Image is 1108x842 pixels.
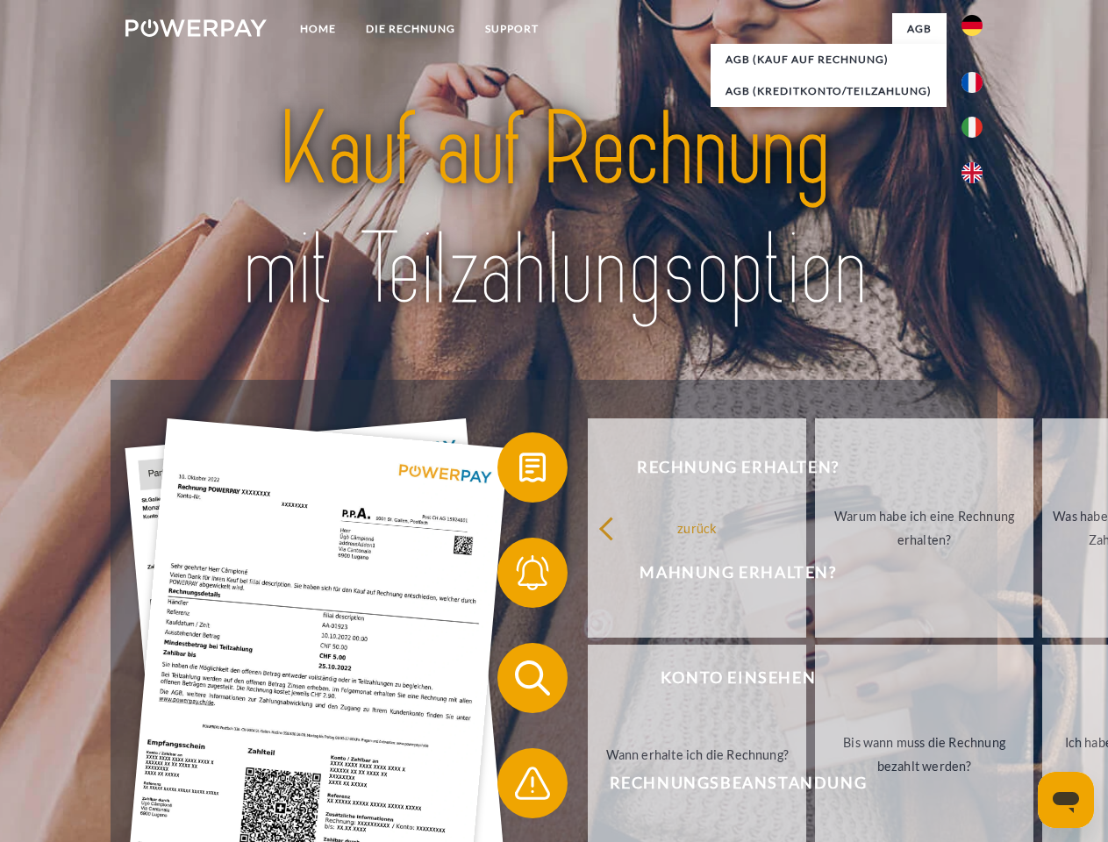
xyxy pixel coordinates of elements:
div: Wann erhalte ich die Rechnung? [598,742,796,766]
div: Bis wann muss die Rechnung bezahlt werden? [826,731,1023,778]
a: AGB (Kauf auf Rechnung) [711,44,947,75]
button: Mahnung erhalten? [497,538,954,608]
img: logo-powerpay-white.svg [125,19,267,37]
img: en [961,162,983,183]
a: SUPPORT [470,13,554,45]
img: it [961,117,983,138]
div: Warum habe ich eine Rechnung erhalten? [826,504,1023,552]
img: qb_bill.svg [511,446,554,489]
img: de [961,15,983,36]
button: Konto einsehen [497,643,954,713]
div: zurück [598,516,796,539]
img: qb_bell.svg [511,551,554,595]
img: title-powerpay_de.svg [168,84,940,336]
iframe: Schaltfläche zum Öffnen des Messaging-Fensters [1038,772,1094,828]
img: qb_warning.svg [511,761,554,805]
a: Home [285,13,351,45]
button: Rechnungsbeanstandung [497,748,954,818]
button: Rechnung erhalten? [497,432,954,503]
a: DIE RECHNUNG [351,13,470,45]
img: qb_search.svg [511,656,554,700]
img: fr [961,72,983,93]
a: AGB (Kreditkonto/Teilzahlung) [711,75,947,107]
a: agb [892,13,947,45]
